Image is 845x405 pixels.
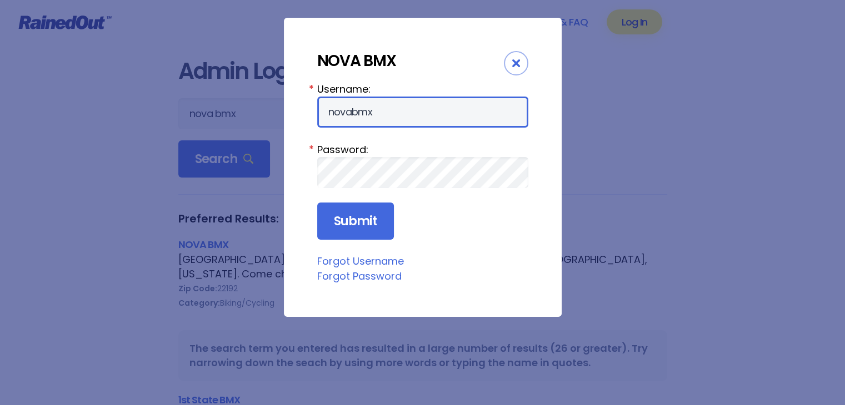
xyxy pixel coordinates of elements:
[317,51,504,70] div: NOVA BMX
[504,51,528,75] div: Close
[317,82,528,97] label: Username:
[317,142,528,157] label: Password:
[317,202,394,240] input: Submit
[317,254,404,268] a: Forgot Username
[317,269,402,283] a: Forgot Password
